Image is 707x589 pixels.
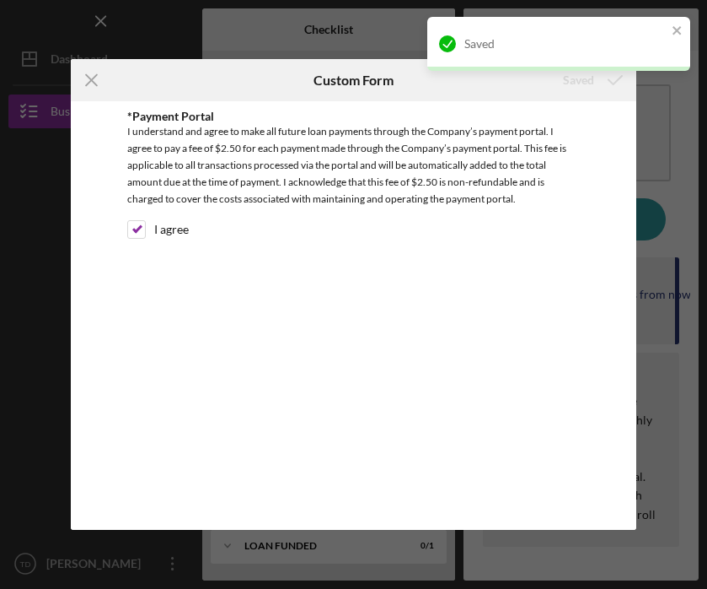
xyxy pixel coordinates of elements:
[154,221,189,238] label: I agree
[127,110,580,123] div: *Payment Portal
[672,24,683,40] button: close
[464,37,667,51] div: Saved
[313,73,394,88] h6: Custom Form
[127,123,580,212] div: I understand and agree to make all future loan payments through the Company’s payment portal. I a...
